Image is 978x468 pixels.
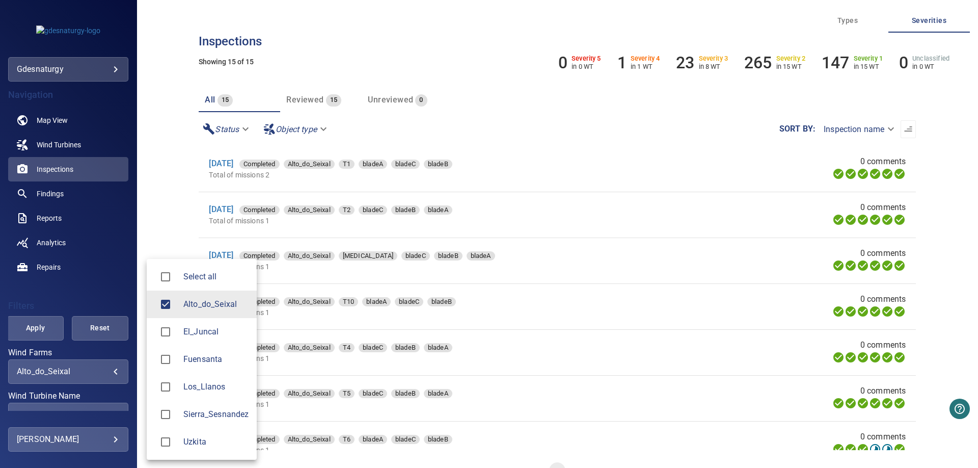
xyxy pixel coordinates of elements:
div: Wind Farms Sierra_Sesnandez [183,408,249,421]
ul: Alto_do_Seixal [147,259,257,460]
div: Wind Farms El_Juncal [183,326,249,338]
span: Sierra_Sesnandez [183,408,249,421]
span: Uzkita [183,436,249,448]
div: Wind Farms Los_Llanos [183,381,249,393]
div: Wind Farms Alto_do_Seixal [183,298,249,310]
span: Sierra_Sesnandez [155,404,176,425]
span: Alto_do_Seixal [183,298,249,310]
span: Fuensanta [183,353,249,366]
div: Wind Farms Fuensanta [183,353,249,366]
div: Wind Farms Uzkita [183,436,249,448]
span: El_Juncal [183,326,249,338]
span: Los_Llanos [183,381,249,393]
span: El_Juncal [155,321,176,343]
span: Alto_do_Seixal [155,294,176,315]
span: Select all [183,271,249,283]
span: Los_Llanos [155,376,176,398]
span: Uzkita [155,431,176,453]
span: Fuensanta [155,349,176,370]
